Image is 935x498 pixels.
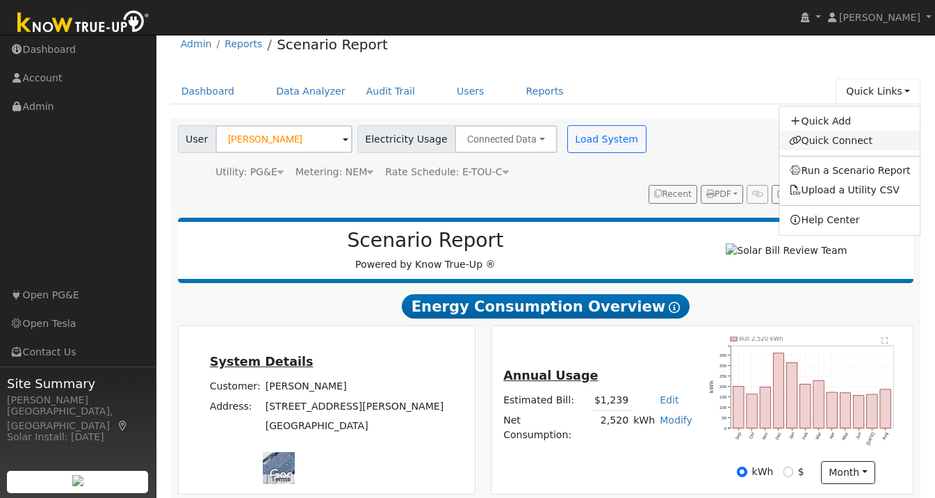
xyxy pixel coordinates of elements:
img: Solar Bill Review Team [726,243,847,258]
text: Dec [775,431,783,440]
img: Google [266,466,312,484]
text: 350 [720,353,728,358]
input: $ [783,467,793,476]
u: Annual Usage [503,369,598,383]
a: Audit Trail [356,79,425,104]
a: Admin [181,38,212,49]
a: Quick Add [779,111,920,131]
text: 0 [724,426,727,431]
td: [PERSON_NAME] [263,377,446,396]
span: Alias: HETOUC [385,166,508,177]
a: Quick Links [836,79,920,104]
td: kWh [631,410,658,444]
td: $1,239 [592,390,631,410]
img: retrieve [72,475,83,486]
h2: Scenario Report [192,229,659,252]
a: Open this area in Google Maps (opens a new window) [266,466,312,484]
button: PDF [701,185,743,204]
span: PDF [706,189,731,199]
text:  [883,337,889,344]
text: Feb [802,431,809,440]
rect: onclick="" [801,384,811,428]
text: Pull 2,520 kWh [740,335,784,342]
text: Oct [749,431,756,440]
a: Help Center [779,211,920,230]
rect: onclick="" [868,394,878,428]
a: Map [117,420,129,431]
text: May [842,431,850,441]
a: Edit [660,394,678,405]
div: [GEOGRAPHIC_DATA], [GEOGRAPHIC_DATA] [7,404,149,433]
text: 50 [722,415,727,420]
text: 150 [720,394,728,399]
a: Scenario Report [277,36,388,53]
text: Apr [829,431,836,440]
td: [GEOGRAPHIC_DATA] [263,416,446,435]
a: Terms (opens in new tab) [271,475,291,483]
span: [PERSON_NAME] [839,12,920,23]
a: Dashboard [171,79,245,104]
td: Net Consumption: [501,410,592,444]
button: Load System [567,125,647,153]
text: [DATE] [866,431,877,446]
text: Aug [882,431,890,440]
img: Know True-Up [10,8,156,39]
text: kWh [709,380,715,393]
rect: onclick="" [733,387,744,428]
a: Reports [225,38,262,49]
i: Show Help [669,302,680,313]
text: 250 [720,373,728,378]
rect: onclick="" [814,380,824,428]
label: kWh [752,465,774,479]
a: Modify [660,415,692,426]
a: Reports [516,79,574,104]
input: Select a User [216,125,352,153]
div: Powered by Know True-Up ® [185,229,667,272]
input: kWh [737,467,747,476]
text: Jan [788,431,796,440]
label: $ [798,465,804,479]
text: Jun [856,431,863,440]
text: 200 [720,384,728,389]
rect: onclick="" [881,389,892,428]
text: 300 [720,363,728,368]
td: Customer: [207,377,263,396]
text: 100 [720,405,728,410]
a: Quick Connect [779,131,920,150]
td: 2,520 [592,410,631,444]
div: [PERSON_NAME] [7,393,149,408]
a: Upload a Utility CSV [789,184,900,195]
td: [STREET_ADDRESS][PERSON_NAME] [263,396,446,416]
span: Electricity Usage [357,125,455,153]
u: System Details [210,355,314,369]
button: month [821,461,876,485]
span: Energy Consumption Overview [402,294,690,319]
div: Utility: PG&E [216,165,284,179]
td: Estimated Bill: [501,390,592,410]
text: Nov [761,431,769,441]
button: Edit User [772,185,791,204]
rect: onclick="" [788,362,798,428]
div: Solar Install: [DATE] [7,430,149,444]
button: Recent [649,185,697,204]
a: Run a Scenario Report [779,161,920,181]
a: Data Analyzer [266,79,356,104]
text: Sep [735,431,742,440]
rect: onclick="" [841,393,852,428]
button: Connected Data [455,125,558,153]
rect: onclick="" [827,392,838,428]
text: Mar [815,431,823,440]
span: User [178,125,216,153]
td: Address: [207,396,263,416]
div: Metering: NEM [295,165,373,179]
a: Users [446,79,495,104]
rect: onclick="" [761,387,771,428]
rect: onclick="" [774,353,784,428]
rect: onclick="" [747,394,758,428]
rect: onclick="" [854,395,865,428]
span: Site Summary [7,374,149,393]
